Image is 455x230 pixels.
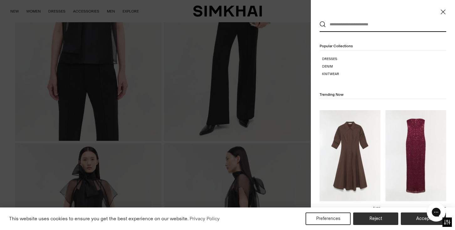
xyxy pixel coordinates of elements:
a: Knitwear [322,72,446,77]
a: Xyla Sequin Gown [385,207,416,211]
button: Close [440,9,446,15]
span: Trending Now [320,92,343,97]
iframe: Gorgias live chat messenger [424,201,449,224]
button: Search [320,21,326,28]
span: Popular Collections [320,44,353,48]
input: What are you looking for? [326,18,437,31]
a: Dresses [322,57,446,62]
a: Denim [322,64,446,69]
button: Accept [401,212,446,225]
a: Jazz Dress [320,207,338,211]
button: Reject [353,212,398,225]
span: This website uses cookies to ensure you get the best experience on our website. [9,216,189,222]
a: Privacy Policy (opens in a new tab) [189,214,221,223]
button: Preferences [306,212,351,225]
